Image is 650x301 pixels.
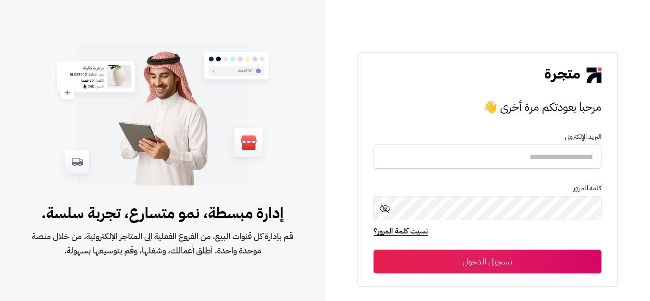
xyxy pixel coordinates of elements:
p: البريد الإلكترونى [374,133,601,141]
span: قم بإدارة كل قنوات البيع، من الفروع الفعلية إلى المتاجر الإلكترونية، من خلال منصة موحدة واحدة. أط... [30,229,295,258]
button: تسجيل الدخول [374,250,601,273]
a: نسيت كلمة المرور؟ [374,225,428,239]
p: كلمة المرور [374,184,601,192]
img: logo-2.png [545,68,601,83]
span: إدارة مبسطة، نمو متسارع، تجربة سلسة. [30,202,295,224]
h3: مرحبا بعودتكم مرة أخرى 👋 [374,97,601,117]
